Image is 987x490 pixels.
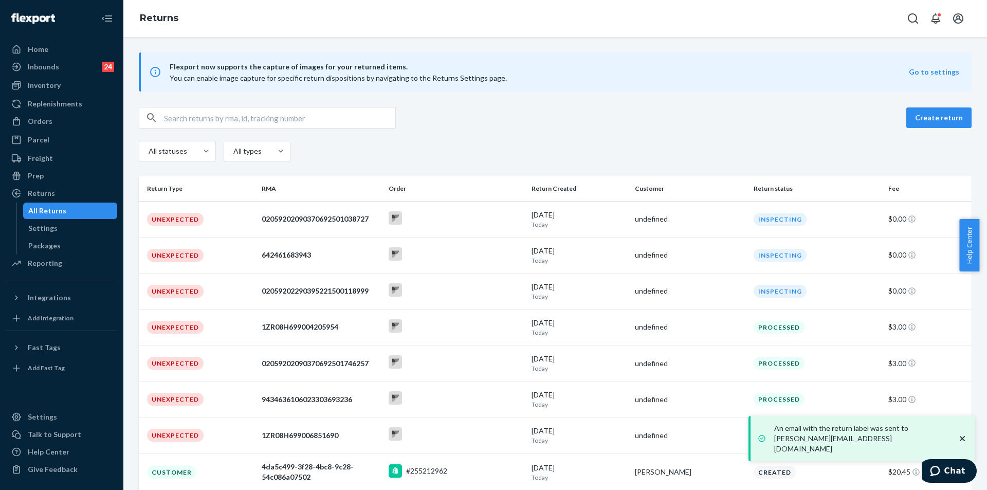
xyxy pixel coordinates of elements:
[147,321,204,334] div: Unexpected
[262,214,380,224] div: 02059202090370692501038727
[147,466,196,479] div: Customer
[532,246,627,265] div: [DATE]
[170,74,507,82] span: You can enable image capture for specific return dispositions by navigating to the Returns Settin...
[28,464,78,475] div: Give Feedback
[23,220,118,237] a: Settings
[6,409,117,425] a: Settings
[28,447,69,457] div: Help Center
[754,249,807,262] div: Inspecting
[635,286,745,296] div: undefined
[28,293,71,303] div: Integrations
[532,473,627,482] p: Today
[754,213,807,226] div: Inspecting
[532,390,627,409] div: [DATE]
[28,62,59,72] div: Inbounds
[922,459,977,485] iframe: Opens a widget where you can chat to one of our agents
[23,238,118,254] a: Packages
[147,249,204,262] div: Unexpected
[28,223,58,233] div: Settings
[28,364,65,372] div: Add Fast Tag
[233,146,260,156] div: All types
[147,213,204,226] div: Unexpected
[948,8,968,29] button: Open account menu
[527,176,631,201] th: Return Created
[532,436,627,445] p: Today
[957,433,967,444] svg: close toast
[28,429,81,440] div: Talk to Support
[631,176,750,201] th: Customer
[754,466,796,479] div: Created
[102,62,114,72] div: 24
[6,113,117,130] a: Orders
[6,77,117,94] a: Inventory
[132,4,187,33] ol: breadcrumbs
[532,400,627,409] p: Today
[635,358,745,369] div: undefined
[6,461,117,478] button: Give Feedback
[635,467,745,477] div: [PERSON_NAME]
[635,430,745,441] div: undefined
[28,188,55,198] div: Returns
[6,132,117,148] a: Parcel
[28,241,61,251] div: Packages
[147,285,204,298] div: Unexpected
[28,206,66,216] div: All Returns
[6,426,117,443] button: Talk to Support
[532,364,627,373] p: Today
[140,12,178,24] a: Returns
[903,8,923,29] button: Open Search Box
[774,423,947,454] p: An email with the return label was sent to [PERSON_NAME][EMAIL_ADDRESS][DOMAIN_NAME]
[6,339,117,356] button: Fast Tags
[28,99,82,109] div: Replenishments
[925,8,946,29] button: Open notifications
[884,382,972,418] td: $3.00
[884,273,972,309] td: $0.00
[385,176,527,201] th: Order
[28,135,49,145] div: Parcel
[754,393,805,406] div: Processed
[884,201,972,237] td: $0.00
[906,107,972,128] button: Create return
[532,318,627,337] div: [DATE]
[149,146,186,156] div: All statuses
[754,285,807,298] div: Inspecting
[884,176,972,201] th: Fee
[147,357,204,370] div: Unexpected
[635,250,745,260] div: undefined
[262,250,380,260] div: 642461683943
[959,219,979,271] button: Help Center
[11,13,55,24] img: Flexport logo
[532,210,627,229] div: [DATE]
[139,176,258,201] th: Return Type
[28,80,61,90] div: Inventory
[164,107,395,128] input: Search returns by rma, id, tracking number
[28,258,62,268] div: Reporting
[6,289,117,306] button: Integrations
[6,185,117,202] a: Returns
[532,220,627,229] p: Today
[532,292,627,301] p: Today
[147,429,204,442] div: Unexpected
[170,61,909,73] span: Flexport now supports the capture of images for your returned items.
[532,426,627,445] div: [DATE]
[28,153,53,164] div: Freight
[6,150,117,167] a: Freight
[532,328,627,337] p: Today
[532,282,627,301] div: [DATE]
[23,203,118,219] a: All Returns
[6,41,117,58] a: Home
[884,309,972,345] td: $3.00
[28,44,48,55] div: Home
[6,255,117,271] a: Reporting
[262,430,380,441] div: 1ZR08H699006851690
[262,358,380,369] div: 02059202090370692501746257
[28,116,52,126] div: Orders
[28,342,61,353] div: Fast Tags
[909,67,959,77] button: Go to settings
[635,214,745,224] div: undefined
[147,393,204,406] div: Unexpected
[406,466,447,476] div: #255212962
[6,168,117,184] a: Prep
